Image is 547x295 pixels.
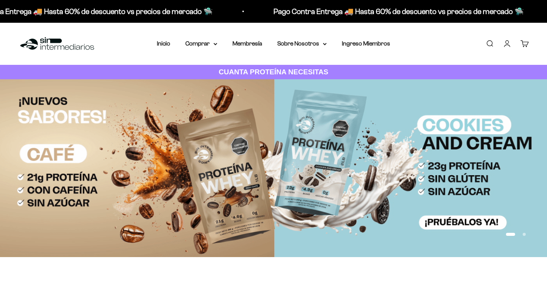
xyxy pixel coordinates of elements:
a: Ingreso Miembros [342,40,390,47]
summary: Sobre Nosotros [277,39,327,49]
a: Inicio [157,40,170,47]
strong: CUANTA PROTEÍNA NECESITAS [219,68,329,76]
summary: Comprar [185,39,217,49]
a: Membresía [232,40,262,47]
p: Pago Contra Entrega 🚚 Hasta 60% de descuento vs precios de mercado 🛸 [272,5,522,17]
